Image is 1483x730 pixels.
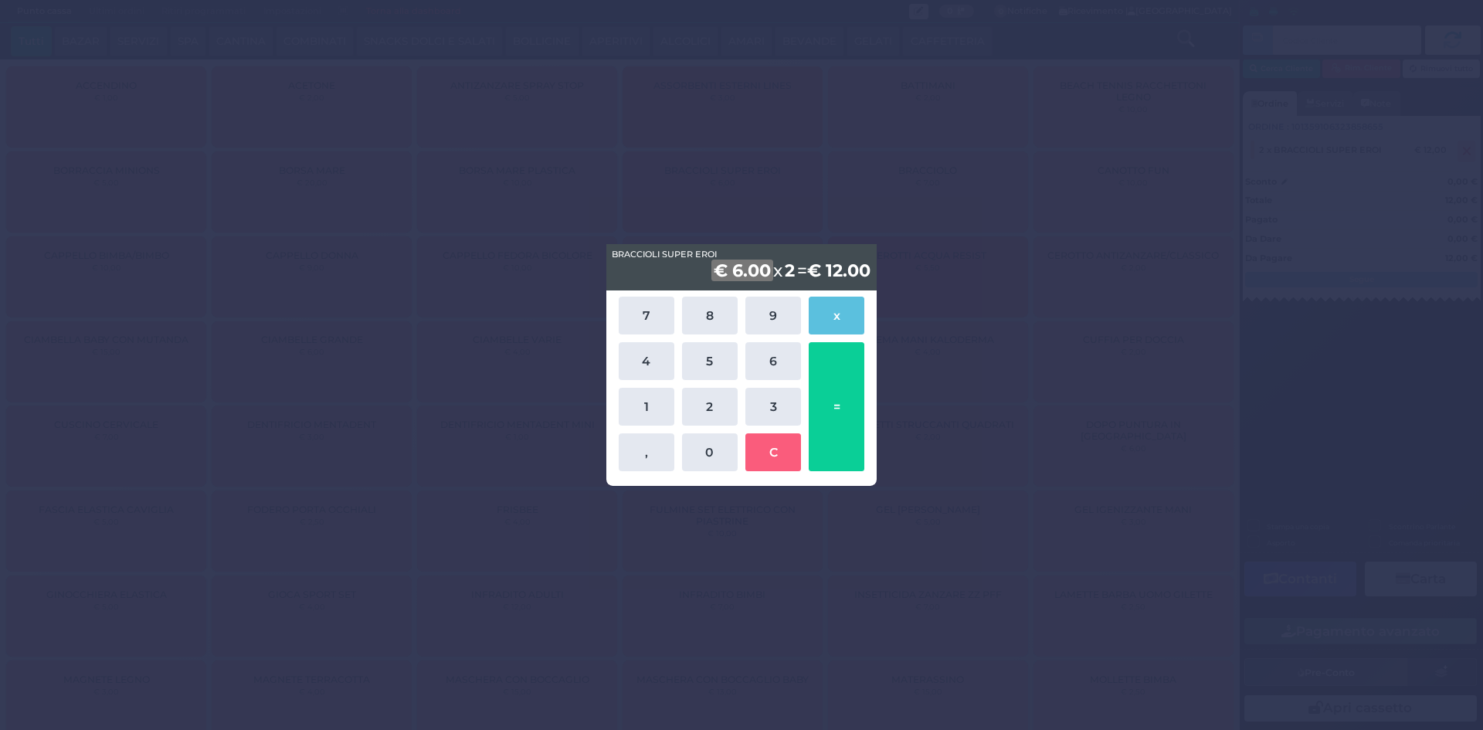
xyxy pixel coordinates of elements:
button: , [619,433,674,471]
button: 3 [745,388,801,426]
b: € 6.00 [711,260,773,281]
button: x [809,297,864,334]
button: C [745,433,801,471]
span: BRACCIOLI SUPER EROI [612,248,717,261]
button: 4 [619,342,674,380]
button: = [809,342,864,471]
button: 7 [619,297,674,334]
button: 6 [745,342,801,380]
b: 2 [782,260,797,281]
button: 2 [682,388,738,426]
button: 5 [682,342,738,380]
button: 1 [619,388,674,426]
button: 9 [745,297,801,334]
button: 0 [682,433,738,471]
button: 8 [682,297,738,334]
div: x = [606,244,877,290]
b: € 12.00 [807,260,870,281]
